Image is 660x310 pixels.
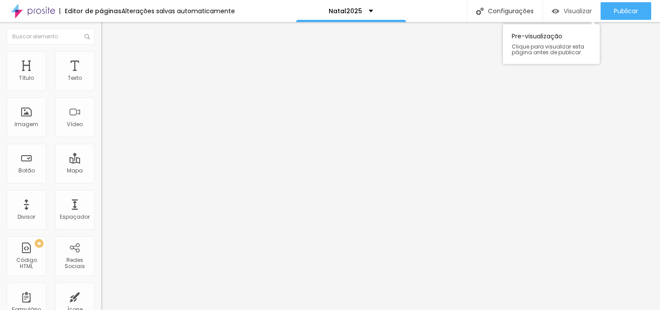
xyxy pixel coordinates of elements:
div: Imagem [15,121,38,127]
div: Texto [68,75,82,81]
img: view-1.svg [552,7,559,15]
iframe: Editor [101,22,660,310]
div: Divisor [18,214,35,220]
button: Publicar [601,2,651,20]
p: Natal2025 [329,8,362,14]
span: Publicar [614,7,638,15]
div: Espaçador [60,214,90,220]
div: Redes Sociais [57,257,92,270]
button: Visualizar [543,2,601,20]
div: Editor de páginas [59,8,121,14]
img: Icone [84,34,90,39]
span: Visualizar [564,7,592,15]
div: Botão [18,168,35,174]
div: Código HTML [9,257,44,270]
div: Alterações salvas automaticamente [121,8,235,14]
span: Clique para visualizar esta página antes de publicar. [512,44,591,55]
div: Pre-visualização [503,24,600,64]
input: Buscar elemento [7,29,95,45]
div: Vídeo [67,121,83,127]
div: Mapa [67,168,83,174]
div: Título [19,75,34,81]
img: Icone [476,7,484,15]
